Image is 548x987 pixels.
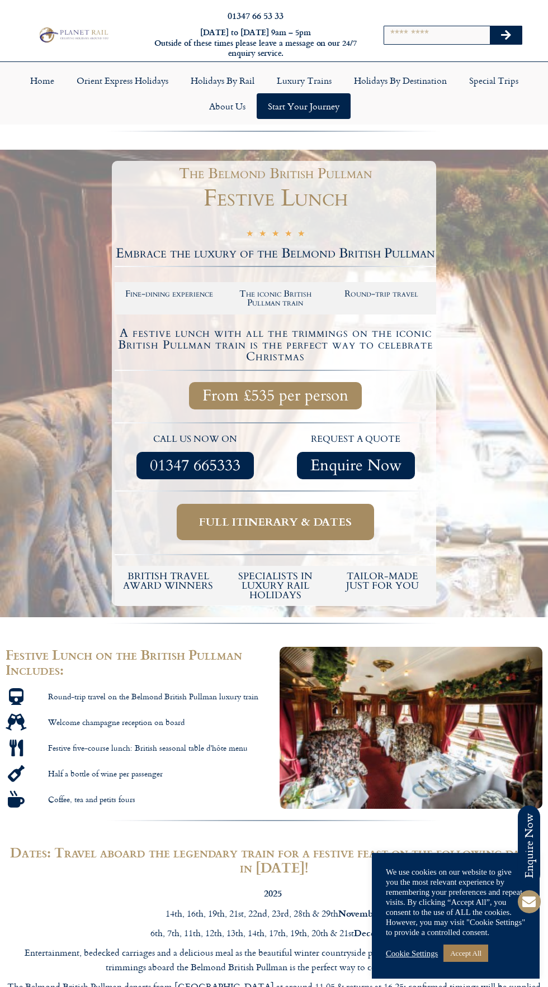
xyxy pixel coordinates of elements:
h1: Festive Lunch [115,187,436,210]
strong: Dates: Travel aboard the legendary train for a festive feast on the following dates in [DATE]! [10,842,538,877]
i: ★ [259,230,266,240]
p: Entertainment, bedecked carriages and a delicious meal as the beautiful winter countryside passes... [6,946,542,974]
h2: The iconic British Pullman train [228,289,323,307]
h2: Round-trip travel [334,289,429,298]
h2: Festive Lunch on the British Pullman Includes: [6,647,268,677]
p: request a quote [281,432,431,447]
a: Holidays by Rail [179,68,266,93]
a: About Us [198,93,257,119]
h6: Specialists in luxury rail holidays [228,571,324,600]
h2: Embrace the luxury of the Belmond British Pullman [115,247,436,260]
a: Home [19,68,65,93]
a: Cookie Settings [386,948,438,959]
span: Half a bottle of wine per passenger [45,769,163,779]
span: Welcome champagne reception on board [45,717,185,728]
i: ★ [272,230,279,240]
span: Festive five-course lunch: British seasonal table d’hôte menu [45,743,248,754]
a: Enquire Now [297,452,415,479]
strong: 2025 [264,886,282,899]
a: 01347 665333 [136,452,254,479]
a: Accept All [443,945,488,962]
strong: November. [338,907,382,919]
a: Orient Express Holidays [65,68,179,93]
h4: A festive lunch with all the trimmings on the iconic British Pullman train is the perfect way to ... [116,327,434,363]
span: Coffee, tea and petits fours [45,794,135,805]
h5: tailor-made just for you [334,571,431,590]
i: ★ [246,230,253,240]
a: Luxury Trains [266,68,343,93]
h1: The Belmond British Pullman [120,166,431,181]
strong: December. [354,926,398,939]
span: 01347 665333 [150,459,240,473]
div: 5/5 [246,228,305,240]
h6: [DATE] to [DATE] 9am – 5pm Outside of these times please leave a message on our 24/7 enquiry serv... [149,27,362,59]
span: Round-trip travel on the Belmond British Pullman luxury train [45,692,258,702]
button: Search [490,26,522,44]
div: We use cookies on our website to give you the most relevant experience by remembering your prefer... [386,867,526,937]
i: ★ [285,230,292,240]
a: From £535 per person [189,382,362,409]
img: Planet Rail Train Holidays Logo [36,26,110,44]
p: 14th, 16th, 19th, 21st, 22nd, 23rd, 28th & 29th [6,906,542,921]
a: Start your Journey [257,93,351,119]
span: From £535 per person [202,389,348,403]
a: 01347 66 53 33 [228,9,284,22]
p: 6th, 7th, 11th, 12th, 13th, 14th, 17th, 19th, 20th & 21st [6,926,542,941]
span: Enquire Now [310,459,401,473]
a: Holidays by Destination [343,68,458,93]
p: call us now on [120,432,270,447]
h5: British Travel Award winners [120,571,216,590]
nav: Menu [6,68,542,119]
h2: Fine-dining experience [122,289,217,298]
span: Full itinerary & dates [199,515,352,529]
i: ★ [297,230,305,240]
a: Special Trips [458,68,530,93]
a: Full itinerary & dates [177,504,374,540]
